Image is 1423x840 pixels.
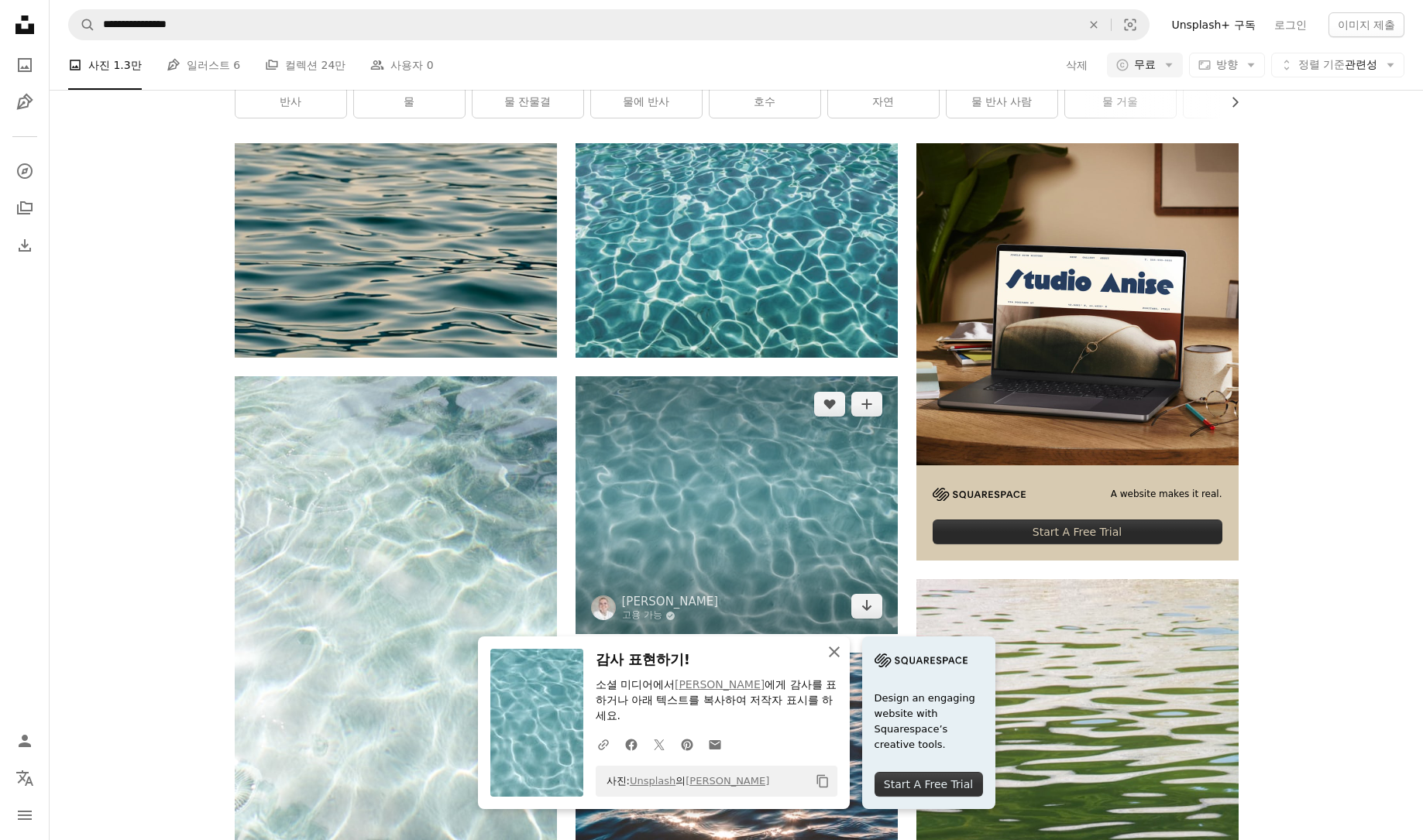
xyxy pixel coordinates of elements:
[1112,10,1149,39] button: 시각적 검색
[862,636,995,809] a: Design an engaging website with Squarespace’s creative tools.Start A Free Trial
[1328,12,1404,37] button: 이미지 제출
[630,775,675,787] a: Unsplash
[233,57,240,74] span: 6
[235,143,557,358] img: 잔잔한 수역
[596,677,837,724] p: 소셜 미디어에서 에게 감사를 표하거나 아래 텍스트를 복사하여 저작자 표시를 하세요.
[675,678,765,691] a: [PERSON_NAME]
[814,392,845,417] button: 좋아요
[1065,53,1088,77] button: 삭제
[701,729,729,759] a: 이메일로 공유에 공유
[1162,12,1264,37] a: Unsplash+ 구독
[1298,58,1345,70] span: 정렬 기준
[617,729,645,759] a: Facebook에 공유
[599,769,770,794] span: 사진: 의
[933,519,1222,544] div: Start A Free Trial
[645,729,673,759] a: Twitter에 공유
[9,87,40,118] a: 일러스트
[916,143,1239,465] img: file-1705123271268-c3eaf6a79b21image
[9,9,40,43] a: 홈 — Unsplash
[9,800,40,831] button: 메뉴
[235,87,346,118] a: 반사
[321,57,346,74] span: 24만
[576,498,898,512] a: Watter의 투명 본체
[427,57,434,74] span: 0
[235,611,557,625] a: 낮에 물에 반사된 빛
[1077,10,1111,39] button: 삭제
[916,143,1239,561] a: A website makes it real.Start A Free Trial
[1111,488,1222,501] span: A website makes it real.
[1189,53,1265,77] button: 방향
[68,9,1150,40] form: 사이트 전체에서 이미지 찾기
[354,87,465,118] a: 물
[1265,12,1316,37] a: 로그인
[622,609,719,622] a: 고용 가능
[265,40,345,90] a: 컬렉션 24만
[167,40,240,90] a: 일러스트 6
[9,763,40,794] button: 언어
[69,10,95,39] button: Unsplash 검색
[596,649,837,671] h3: 감사 표현하기!
[235,243,557,257] a: 잔잔한 수역
[9,156,40,187] a: 탐색
[591,595,616,620] img: Anna Sullivan의 프로필로 이동
[875,649,968,672] img: file-1705255347840-230a6ab5bca9image
[1221,87,1239,118] button: 목록을 오른쪽으로 스크롤
[9,50,40,81] a: 사진
[622,594,719,609] a: [PERSON_NAME]
[686,775,769,787] a: [PERSON_NAME]
[947,87,1057,118] a: 물 반사 사람
[473,87,583,118] a: 물 잔물결
[370,40,433,90] a: 사용자 0
[591,87,702,118] a: 물에 반사
[576,243,898,257] a: 수역
[673,729,701,759] a: Pinterest에 공유
[9,230,40,261] a: 다운로드 내역
[710,87,820,118] a: 호수
[1298,57,1377,73] span: 관련성
[809,768,836,794] button: 클립보드에 복사하기
[1271,53,1404,77] button: 정렬 기준관련성
[916,813,1239,827] a: 물방울이있는 녹색 물
[875,691,983,753] span: Design an engaging website with Squarespace’s creative tools.
[1134,57,1156,73] span: 무료
[1184,87,1294,118] a: 잔물결
[9,193,40,224] a: 컬렉션
[9,725,40,756] a: 로그인 / 가입
[933,488,1026,501] img: file-1705255347840-230a6ab5bca9image
[875,772,983,797] div: Start A Free Trial
[851,594,882,619] a: 다운로드
[576,143,898,358] img: 수역
[576,376,898,634] img: Watter의 투명 본체
[851,392,882,417] button: 컬렉션에 추가
[1065,87,1176,118] a: 물 거울
[828,87,939,118] a: 자연
[1216,58,1238,70] span: 방향
[1107,53,1183,77] button: 무료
